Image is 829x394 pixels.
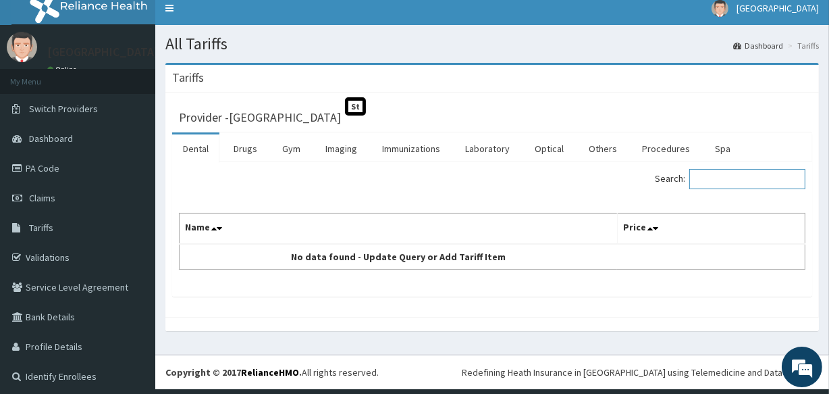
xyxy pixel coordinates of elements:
h3: Provider - [GEOGRAPHIC_DATA] [179,112,341,124]
a: Spa [704,134,741,163]
img: User Image [7,32,37,62]
div: Redefining Heath Insurance in [GEOGRAPHIC_DATA] using Telemedicine and Data Science! [462,366,819,379]
span: Claims [29,192,55,204]
a: Laboratory [454,134,520,163]
p: [GEOGRAPHIC_DATA] [47,46,159,58]
a: Optical [524,134,574,163]
th: Name [180,214,618,245]
label: Search: [655,169,805,189]
footer: All rights reserved. [155,355,829,389]
a: Drugs [223,134,268,163]
span: Switch Providers [29,103,98,115]
a: Dashboard [733,40,783,51]
span: Dashboard [29,132,73,145]
strong: Copyright © 2017 . [165,366,302,378]
h1: All Tariffs [165,35,819,53]
a: Procedures [631,134,701,163]
a: RelianceHMO [241,366,299,378]
li: Tariffs [784,40,819,51]
a: Imaging [315,134,368,163]
h3: Tariffs [172,72,204,84]
a: Online [47,65,80,74]
span: [GEOGRAPHIC_DATA] [737,2,819,14]
a: Immunizations [371,134,451,163]
td: No data found - Update Query or Add Tariff Item [180,244,618,270]
a: Gym [271,134,311,163]
a: Dental [172,134,219,163]
th: Price [617,214,805,245]
a: Others [578,134,628,163]
span: St [345,97,366,116]
input: Search: [689,169,805,189]
span: Tariffs [29,222,53,234]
